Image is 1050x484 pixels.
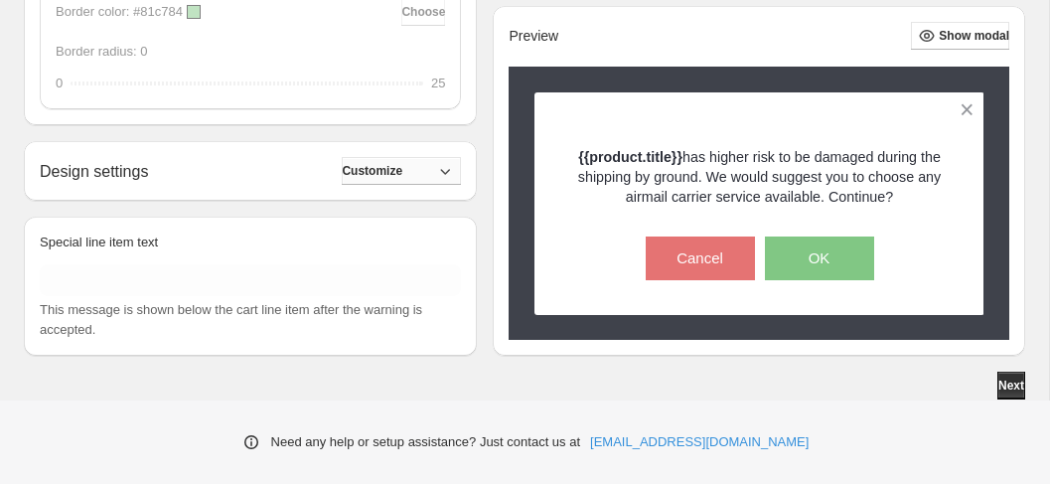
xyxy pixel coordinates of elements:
[646,237,755,280] button: Cancel
[590,432,809,452] a: [EMAIL_ADDRESS][DOMAIN_NAME]
[998,378,1024,394] span: Next
[569,147,949,207] p: has higher risk to be damaged during the shipping by ground. We would suggest you to choose any a...
[8,16,411,72] body: Rich Text Area. Press ALT-0 for help.
[939,28,1009,44] span: Show modal
[578,149,682,165] strong: {{product.title}}
[40,162,148,181] h2: Design settings
[997,372,1025,400] button: Next
[765,237,874,280] button: OK
[509,28,558,45] h2: Preview
[342,163,402,179] span: Customize
[342,157,461,185] button: Customize
[911,22,1009,50] button: Show modal
[40,302,422,337] span: This message is shown below the cart line item after the warning is accepted.
[40,235,158,249] span: Special line item text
